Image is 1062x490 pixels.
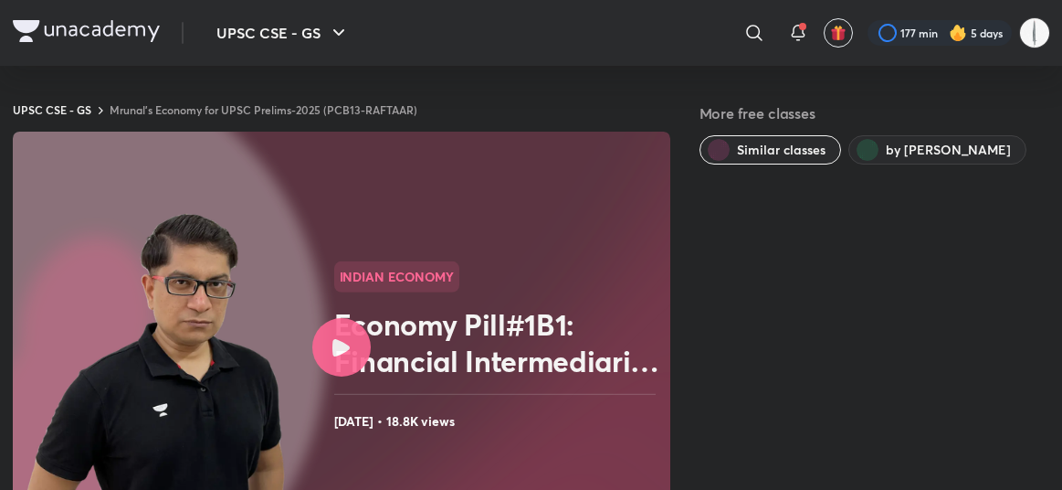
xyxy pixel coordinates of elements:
button: avatar [824,18,853,48]
span: by Mrunal Patel [886,141,1011,159]
button: UPSC CSE - GS [205,15,361,51]
a: UPSC CSE - GS [13,102,91,117]
h4: [DATE] • 18.8K views [334,410,663,433]
span: Similar classes [737,141,825,159]
h5: More free classes [699,102,1050,124]
img: chinmay [1019,17,1050,48]
img: streak [949,24,967,42]
button: Similar classes [699,135,841,165]
button: by Mrunal Patel [848,135,1026,165]
a: Company Logo [13,20,160,47]
img: Company Logo [13,20,160,42]
a: Mrunal’s Economy for UPSC Prelims-2025 (PCB13-RAFTAAR) [110,102,417,117]
img: avatar [830,25,846,41]
h2: Economy Pill#1B1: Financial Intermediaries Classification- Bank NBFCs [334,306,663,379]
